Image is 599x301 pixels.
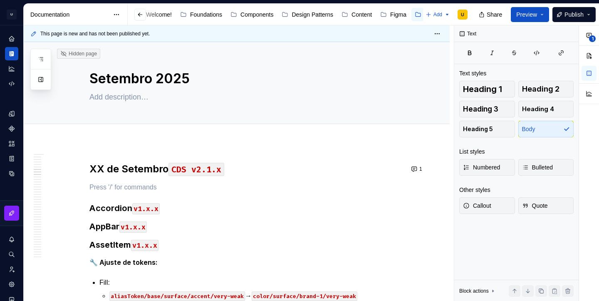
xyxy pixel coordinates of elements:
a: Components [227,8,277,21]
p: Fill: [99,278,404,288]
button: Preview [511,7,549,22]
div: Hidden page [60,50,97,57]
span: Callout [463,201,491,210]
button: Numbered [459,159,515,176]
button: 1 [409,163,426,175]
span: Publish [564,10,584,19]
div: U [461,11,464,18]
span: Quote [522,201,548,210]
a: Analytics [5,62,18,75]
code: color/surface/brand-1/very-weak [252,291,357,301]
button: Publish [552,7,596,22]
span: Bulleted [522,163,553,172]
a: Assets [5,137,18,150]
span: Add [433,11,442,18]
span: Share [487,10,502,19]
div: Text styles [459,69,486,77]
a: Components [5,122,18,135]
a: Home [5,32,18,45]
code: aliasToken/base/surface/accent/very-weak [109,291,245,301]
span: Heading 3 [463,105,498,113]
a: Settings [5,278,18,291]
a: Changelog [411,8,456,21]
textarea: Setembro 2025 [88,69,402,89]
span: Preview [516,10,537,19]
code: v1.x.x [131,240,158,251]
a: Documentation [5,47,18,60]
button: Heading 5 [459,121,515,137]
div: Content [351,10,372,19]
button: Share [475,7,507,22]
div: Page tree [133,6,421,23]
strong: XX de Setembro [89,163,168,175]
div: Documentation [30,10,109,19]
button: Heading 2 [518,81,574,97]
a: Design Patterns [278,8,337,21]
button: U [2,5,22,23]
span: Numbered [463,163,500,172]
a: Invite team [5,263,18,276]
code: CDS v2.1.x [168,163,224,176]
div: Design Patterns [292,10,333,19]
h3: AssetItem [89,239,404,251]
div: List styles [459,147,485,156]
span: 1 [419,166,422,172]
a: Code automation [5,77,18,90]
button: Notifications [5,233,18,246]
button: Heading 1 [459,81,515,97]
span: 1 [589,35,596,42]
div: Components [240,10,273,19]
strong: 🔧 Ajuste de tokens: [89,258,158,266]
h3: AppBar [89,221,404,232]
a: Foundations [177,8,225,21]
div: Block actions [459,288,489,294]
button: Quote [518,197,574,214]
button: Search ⌘K [5,248,18,261]
span: Heading 5 [463,125,493,133]
p: → [109,291,404,301]
span: This page is new and has not been published yet. [40,30,150,37]
a: Content [338,8,375,21]
div: Figma [390,10,406,19]
button: Add [423,9,453,20]
a: Design tokens [5,107,18,120]
h3: Accordion [89,202,404,214]
code: v1.x.x [119,221,147,233]
code: v1.x.x [132,203,160,214]
a: Storybook stories [5,152,18,165]
button: Bulleted [518,159,574,176]
button: Heading 4 [518,101,574,117]
span: Heading 1 [463,85,502,93]
div: Foundations [190,10,222,19]
div: U [7,10,17,20]
span: Heading 4 [522,105,554,113]
a: Data sources [5,167,18,180]
a: Figma [377,8,410,21]
button: Callout [459,197,515,214]
button: Heading 3 [459,101,515,117]
span: Heading 2 [522,85,559,93]
div: Block actions [459,285,496,297]
div: Other styles [459,186,490,194]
